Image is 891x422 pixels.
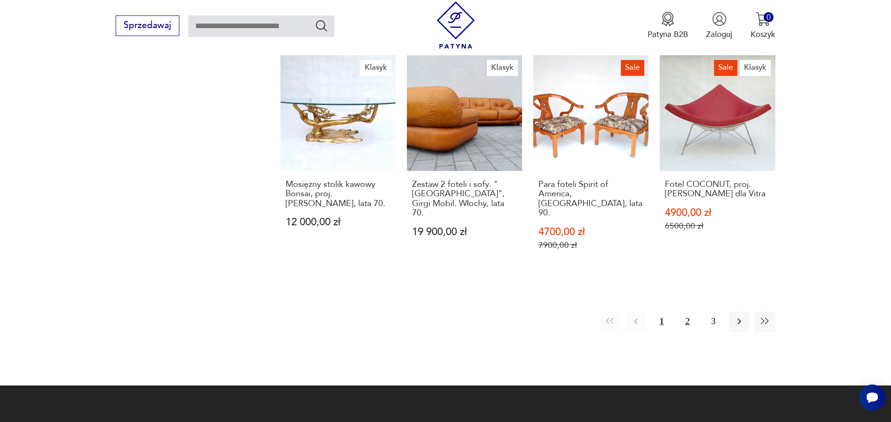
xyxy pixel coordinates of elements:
[661,12,675,26] img: Ikona medalu
[665,221,770,231] p: 6500,00 zł
[677,311,698,332] button: 2
[764,12,773,22] div: 0
[412,227,517,237] p: 19 900,00 zł
[703,311,723,332] button: 3
[280,55,396,272] a: KlasykMosiężny stolik kawowy Bonsai, proj. Willy Daro, lata 70.Mosiężny stolik kawowy Bonsai, pro...
[407,55,522,272] a: KlasykZestaw 2 foteli i sofy. "SAPPORO", Girgi Mobil. Włochy, lata 70.Zestaw 2 foteli i sofy. "[G...
[315,19,328,32] button: Szukaj
[432,1,479,49] img: Patyna - sklep z meblami i dekoracjami vintage
[660,55,775,272] a: SaleKlasykFotel COCONUT, proj. George Nelson dla VitraFotel COCONUT, proj. [PERSON_NAME] dla Vitr...
[665,208,770,218] p: 4900,00 zł
[751,29,775,40] p: Koszyk
[859,385,885,411] iframe: Smartsupp widget button
[116,15,179,36] button: Sprzedawaj
[412,180,517,218] h3: Zestaw 2 foteli i sofy. "[GEOGRAPHIC_DATA]", Girgi Mobil. Włochy, lata 70.
[665,180,770,199] h3: Fotel COCONUT, proj. [PERSON_NAME] dla Vitra
[286,180,391,208] h3: Mosiężny stolik kawowy Bonsai, proj. [PERSON_NAME], lata 70.
[648,12,688,40] button: Patyna B2B
[712,12,727,26] img: Ikonka użytkownika
[751,12,775,40] button: 0Koszyk
[538,227,644,237] p: 4700,00 zł
[648,29,688,40] p: Patyna B2B
[706,29,732,40] p: Zaloguj
[652,311,672,332] button: 1
[706,12,732,40] button: Zaloguj
[286,217,391,227] p: 12 000,00 zł
[538,240,644,250] p: 7900,00 zł
[533,55,648,272] a: SalePara foteli Spirit of America, USA, lata 90.Para foteli Spirit of America, [GEOGRAPHIC_DATA],...
[116,22,179,30] a: Sprzedawaj
[756,12,770,26] img: Ikona koszyka
[648,12,688,40] a: Ikona medaluPatyna B2B
[538,180,644,218] h3: Para foteli Spirit of America, [GEOGRAPHIC_DATA], lata 90.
